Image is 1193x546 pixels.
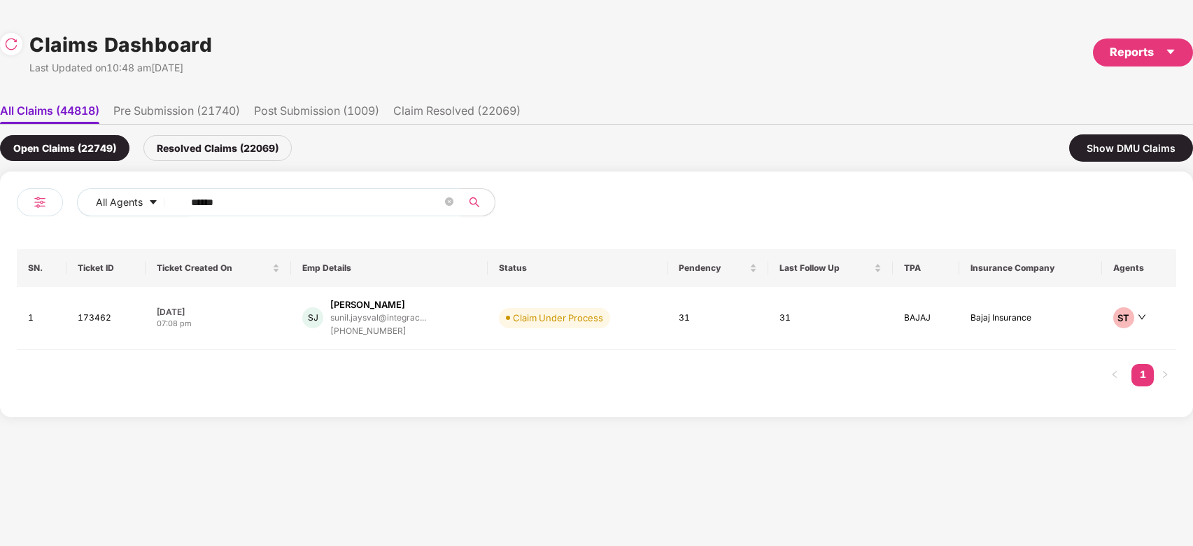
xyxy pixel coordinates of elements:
[66,249,146,287] th: Ticket ID
[157,306,280,318] div: [DATE]
[1154,364,1176,386] li: Next Page
[779,262,872,274] span: Last Follow Up
[1110,370,1119,379] span: left
[679,262,747,274] span: Pendency
[393,104,521,124] li: Claim Resolved (22069)
[96,195,143,210] span: All Agents
[1131,364,1154,385] a: 1
[1161,370,1169,379] span: right
[488,249,668,287] th: Status
[445,197,453,206] span: close-circle
[513,311,603,325] div: Claim Under Process
[113,104,240,124] li: Pre Submission (21740)
[1103,364,1126,386] li: Previous Page
[157,318,280,330] div: 07:08 pm
[17,249,66,287] th: SN.
[768,287,894,350] td: 31
[17,287,66,350] td: 1
[460,188,495,216] button: search
[445,196,453,209] span: close-circle
[291,249,488,287] th: Emp Details
[1165,46,1176,57] span: caret-down
[1131,364,1154,386] li: 1
[1103,364,1126,386] button: left
[460,197,488,208] span: search
[668,287,768,350] td: 31
[1138,313,1146,321] span: down
[4,37,18,51] img: svg+xml;base64,PHN2ZyBpZD0iUmVsb2FkLTMyeDMyIiB4bWxucz0iaHR0cDovL3d3dy53My5vcmcvMjAwMC9zdmciIHdpZH...
[31,194,48,211] img: svg+xml;base64,PHN2ZyB4bWxucz0iaHR0cDovL3d3dy53My5vcmcvMjAwMC9zdmciIHdpZHRoPSIyNCIgaGVpZ2h0PSIyNC...
[959,249,1102,287] th: Insurance Company
[893,249,959,287] th: TPA
[29,29,212,60] h1: Claims Dashboard
[1069,134,1193,162] div: Show DMU Claims
[1113,307,1134,328] div: ST
[768,249,894,287] th: Last Follow Up
[668,249,768,287] th: Pendency
[330,313,426,322] div: sunil.jaysval@integrac...
[1154,364,1176,386] button: right
[146,249,291,287] th: Ticket Created On
[254,104,379,124] li: Post Submission (1009)
[143,135,292,161] div: Resolved Claims (22069)
[148,197,158,209] span: caret-down
[157,262,269,274] span: Ticket Created On
[330,298,405,311] div: [PERSON_NAME]
[959,287,1102,350] td: Bajaj Insurance
[330,325,426,338] div: [PHONE_NUMBER]
[1110,43,1176,61] div: Reports
[77,188,188,216] button: All Agentscaret-down
[29,60,212,76] div: Last Updated on 10:48 am[DATE]
[1102,249,1176,287] th: Agents
[893,287,959,350] td: BAJAJ
[66,287,146,350] td: 173462
[302,307,323,328] div: SJ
